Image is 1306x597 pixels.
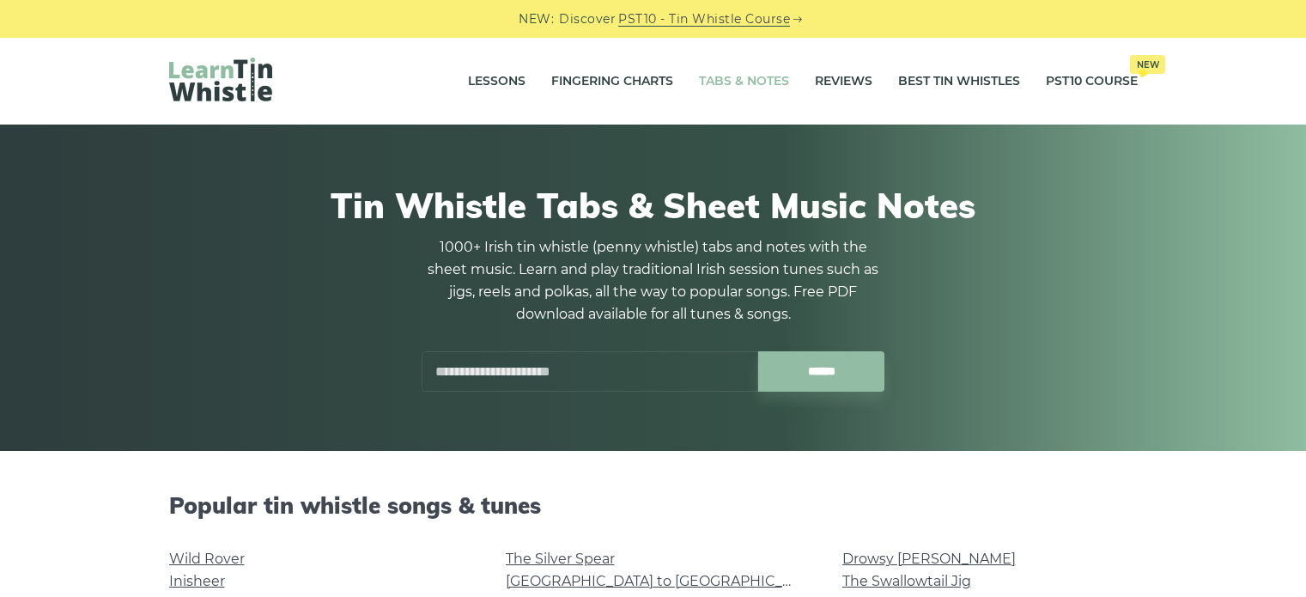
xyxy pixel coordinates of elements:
[506,573,823,589] a: [GEOGRAPHIC_DATA] to [GEOGRAPHIC_DATA]
[1046,60,1138,103] a: PST10 CourseNew
[169,551,245,567] a: Wild Rover
[169,185,1138,226] h1: Tin Whistle Tabs & Sheet Music Notes
[468,60,525,103] a: Lessons
[422,236,885,326] p: 1000+ Irish tin whistle (penny whistle) tabs and notes with the sheet music. Learn and play tradi...
[1130,55,1165,74] span: New
[699,60,789,103] a: Tabs & Notes
[169,58,272,101] img: LearnTinWhistle.com
[842,551,1016,567] a: Drowsy [PERSON_NAME]
[169,492,1138,519] h2: Popular tin whistle songs & tunes
[842,573,971,589] a: The Swallowtail Jig
[898,60,1020,103] a: Best Tin Whistles
[551,60,673,103] a: Fingering Charts
[506,551,615,567] a: The Silver Spear
[169,573,225,589] a: Inisheer
[815,60,872,103] a: Reviews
